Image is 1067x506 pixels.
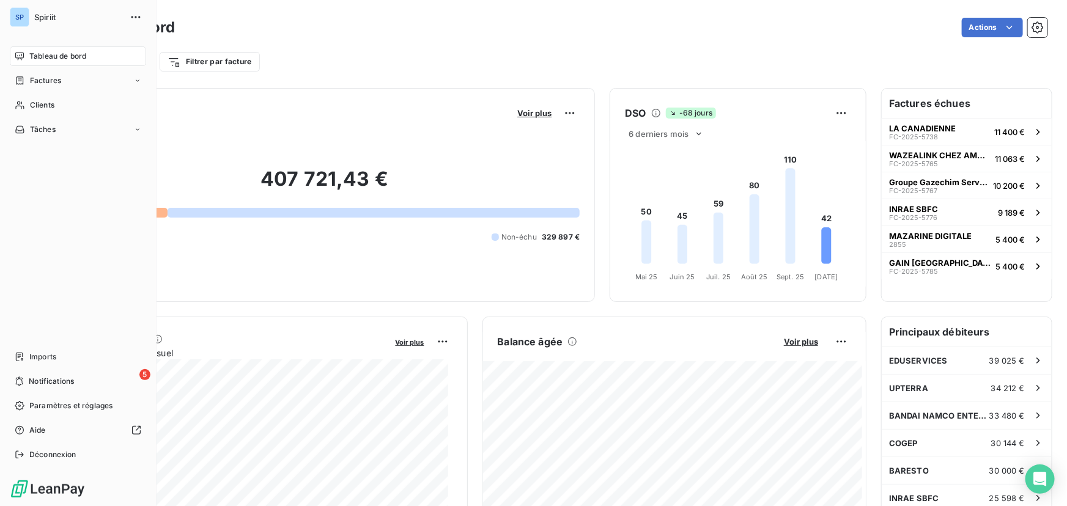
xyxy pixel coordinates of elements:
[30,124,56,135] span: Tâches
[882,89,1052,118] h6: Factures échues
[517,108,552,118] span: Voir plus
[882,199,1052,226] button: INRAE SBFCFC-2025-57769 189 €
[882,226,1052,252] button: MAZARINE DIGITALE28555 400 €
[815,273,838,281] tspan: [DATE]
[29,376,74,387] span: Notifications
[889,160,938,167] span: FC-2025-5765
[889,383,928,393] span: UPTERRA
[882,317,1052,346] h6: Principaux débiteurs
[882,118,1052,145] button: LA CANADIENNEFC-2025-573811 400 €
[396,338,424,346] span: Voir plus
[635,273,658,281] tspan: Mai 25
[889,150,990,160] span: WAZEALINK CHEZ AMS GROUPE
[882,145,1052,172] button: WAZEALINK CHEZ AMS GROUPEFC-2025-576511 063 €
[889,466,929,475] span: BARESTO
[69,167,580,204] h2: 407 721,43 €
[993,181,1025,191] span: 10 200 €
[882,172,1052,199] button: Groupe Gazechim ServiceFC-2025-576710 200 €
[501,232,537,243] span: Non-échu
[392,336,428,347] button: Voir plus
[991,438,1025,448] span: 30 144 €
[784,337,818,346] span: Voir plus
[889,241,906,248] span: 2855
[889,356,948,365] span: EDUSERVICES
[10,479,86,499] img: Logo LeanPay
[889,438,918,448] span: COGEP
[889,177,988,187] span: Groupe Gazechim Service
[889,258,991,268] span: GAIN [GEOGRAPHIC_DATA]
[989,411,1025,420] span: 33 480 €
[962,18,1023,37] button: Actions
[29,400,113,411] span: Paramètres et réglages
[10,7,29,27] div: SP
[889,231,972,241] span: MAZARINE DIGITALE
[777,273,804,281] tspan: Sept. 25
[889,411,989,420] span: BANDAI NAMCO ENTERTAINMENT EUROPE SAS
[670,273,695,281] tspan: Juin 25
[34,12,122,22] span: Spiriit
[666,108,716,119] span: -68 jours
[998,208,1025,218] span: 9 189 €
[741,273,768,281] tspan: Août 25
[29,425,46,436] span: Aide
[995,262,1025,271] span: 5 400 €
[889,204,938,214] span: INRAE SBFC
[30,75,61,86] span: Factures
[991,383,1025,393] span: 34 212 €
[10,420,146,440] a: Aide
[780,336,822,347] button: Voir plus
[625,106,646,120] h6: DSO
[542,232,580,243] span: 329 897 €
[994,127,1025,137] span: 11 400 €
[989,466,1025,475] span: 30 000 €
[514,108,555,119] button: Voir plus
[1025,464,1055,494] div: Open Intercom Messenger
[995,235,1025,244] span: 5 400 €
[29,351,56,362] span: Imports
[989,493,1025,503] span: 25 598 €
[29,449,76,460] span: Déconnexion
[498,334,563,349] h6: Balance âgée
[30,100,54,111] span: Clients
[706,273,731,281] tspan: Juil. 25
[882,252,1052,279] button: GAIN [GEOGRAPHIC_DATA]FC-2025-57855 400 €
[889,214,937,221] span: FC-2025-5776
[889,133,938,141] span: FC-2025-5738
[29,51,86,62] span: Tableau de bord
[69,346,387,359] span: Chiffre d'affaires mensuel
[889,268,938,275] span: FC-2025-5785
[629,129,689,139] span: 6 derniers mois
[160,52,260,71] button: Filtrer par facture
[139,369,150,380] span: 5
[995,154,1025,164] span: 11 063 €
[989,356,1025,365] span: 39 025 €
[889,123,956,133] span: LA CANADIENNE
[889,493,939,503] span: INRAE SBFC
[889,187,937,194] span: FC-2025-5767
